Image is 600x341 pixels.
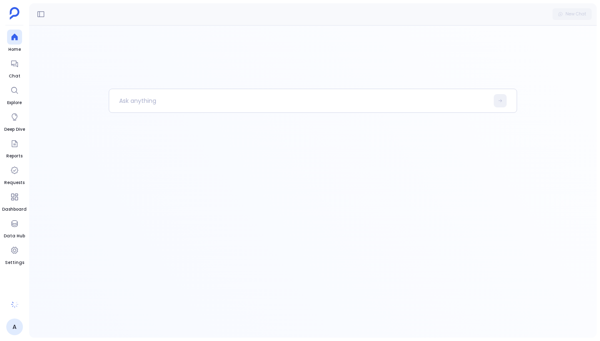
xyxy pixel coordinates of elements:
a: Explore [7,83,22,106]
img: spinner-B0dY0IHp.gif [10,300,19,309]
span: Home [7,46,22,53]
a: Dashboard [2,189,27,213]
a: Chat [7,56,22,80]
span: Settings [5,259,24,266]
a: Deep Dive [4,110,25,133]
img: petavue logo [10,7,20,20]
span: Data Hub [4,233,25,239]
span: Explore [7,100,22,106]
a: Reports [6,136,22,159]
a: Requests [4,163,25,186]
a: Home [7,30,22,53]
a: Data Hub [4,216,25,239]
span: Chat [7,73,22,80]
a: A [6,319,23,335]
span: Requests [4,179,25,186]
a: Settings [5,243,24,266]
span: Dashboard [2,206,27,213]
span: Deep Dive [4,126,25,133]
span: Reports [6,153,22,159]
